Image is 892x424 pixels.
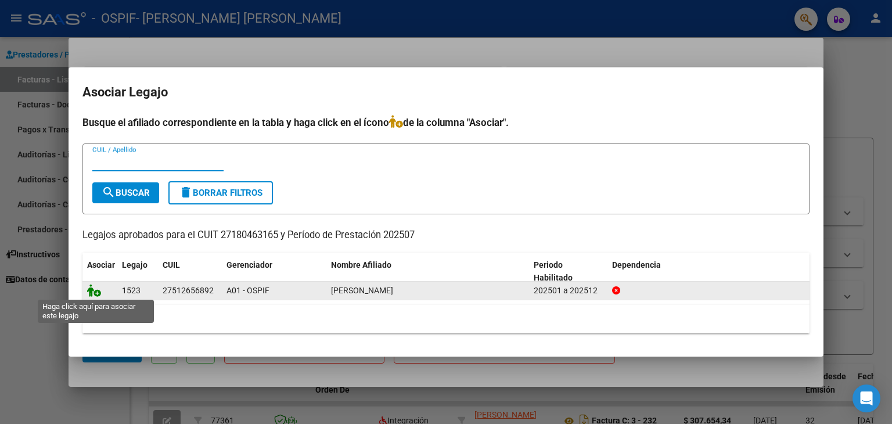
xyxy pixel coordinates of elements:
[82,228,810,243] p: Legajos aprobados para el CUIT 27180463165 y Período de Prestación 202507
[226,260,272,270] span: Gerenciador
[168,181,273,204] button: Borrar Filtros
[102,188,150,198] span: Buscar
[82,253,117,291] datatable-header-cell: Asociar
[179,185,193,199] mat-icon: delete
[534,260,573,283] span: Periodo Habilitado
[853,385,880,412] div: Open Intercom Messenger
[529,253,607,291] datatable-header-cell: Periodo Habilitado
[331,260,391,270] span: Nombre Afiliado
[82,304,810,333] div: 1 registros
[534,284,603,297] div: 202501 a 202512
[222,253,326,291] datatable-header-cell: Gerenciador
[226,286,269,295] span: A01 - OSPIF
[163,284,214,297] div: 27512656892
[82,81,810,103] h2: Asociar Legajo
[158,253,222,291] datatable-header-cell: CUIL
[87,260,115,270] span: Asociar
[607,253,810,291] datatable-header-cell: Dependencia
[612,260,661,270] span: Dependencia
[163,260,180,270] span: CUIL
[92,182,159,203] button: Buscar
[122,286,141,295] span: 1523
[331,286,393,295] span: PAULINO MARTINA LUISANA
[122,260,148,270] span: Legajo
[82,115,810,130] h4: Busque el afiliado correspondiente en la tabla y haga click en el ícono de la columna "Asociar".
[326,253,529,291] datatable-header-cell: Nombre Afiliado
[102,185,116,199] mat-icon: search
[117,253,158,291] datatable-header-cell: Legajo
[179,188,262,198] span: Borrar Filtros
